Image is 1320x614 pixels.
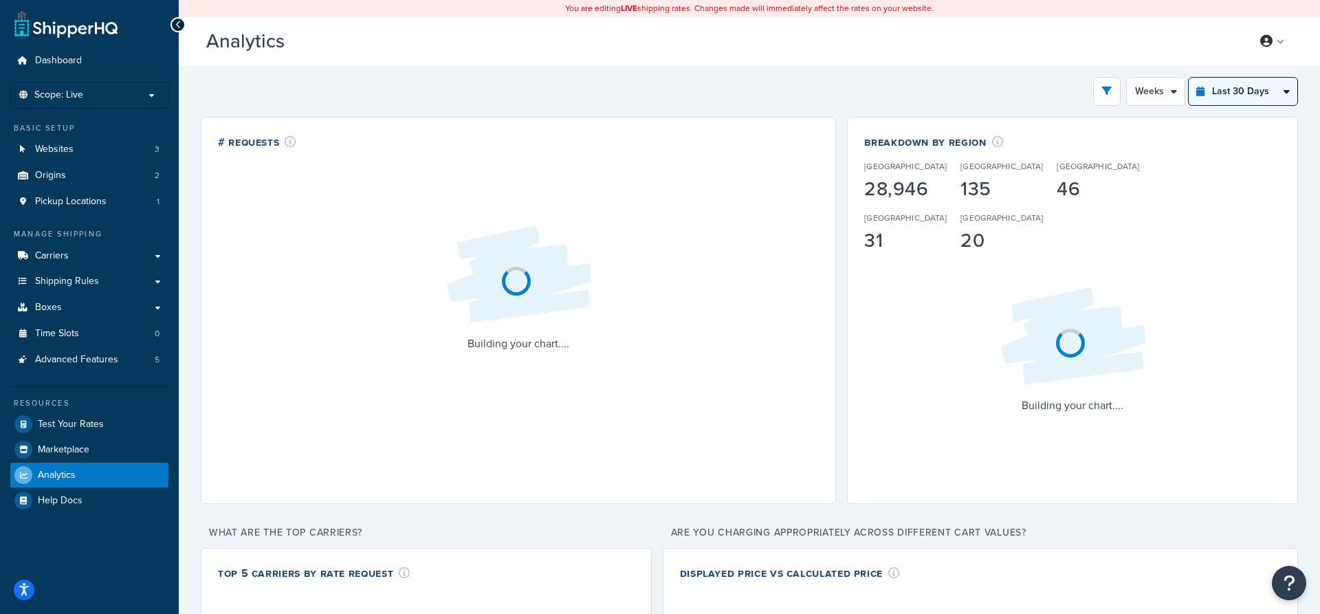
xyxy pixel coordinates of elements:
[990,276,1155,396] img: Loading...
[680,565,900,581] div: Displayed Price vs Calculated Price
[10,295,168,320] a: Boxes
[436,215,601,334] img: Loading...
[155,354,159,366] span: 5
[35,250,69,262] span: Carriers
[10,243,168,269] a: Carriers
[960,212,1043,224] p: [GEOGRAPHIC_DATA]
[864,179,947,199] div: 28,946
[10,347,168,373] li: Advanced Features
[10,163,168,188] li: Origins
[35,196,107,208] span: Pickup Locations
[206,31,1230,52] h3: Analytics
[35,328,79,340] span: Time Slots
[10,48,168,74] a: Dashboard
[864,231,947,250] div: 31
[1057,160,1139,173] p: [GEOGRAPHIC_DATA]
[38,495,82,507] span: Help Docs
[10,189,168,215] li: Pickup Locations
[10,269,168,294] a: Shipping Rules
[10,137,168,162] a: Websites3
[1057,179,1139,199] div: 46
[38,419,104,430] span: Test Your Rates
[960,231,1043,250] div: 20
[864,212,947,224] p: [GEOGRAPHIC_DATA]
[155,144,159,155] span: 3
[35,302,62,314] span: Boxes
[864,160,947,173] p: [GEOGRAPHIC_DATA]
[436,334,601,353] p: Building your chart....
[864,134,1239,150] div: Breakdown by Region
[157,196,159,208] span: 1
[34,89,83,101] span: Scope: Live
[38,470,76,481] span: Analytics
[10,437,168,462] a: Marketplace
[155,328,159,340] span: 0
[10,412,168,437] a: Test Your Rates
[10,463,168,487] a: Analytics
[35,55,82,67] span: Dashboard
[35,170,66,182] span: Origins
[10,137,168,162] li: Websites
[10,228,168,240] div: Manage Shipping
[218,565,410,581] div: Top 5 Carriers by Rate Request
[960,160,1043,173] p: [GEOGRAPHIC_DATA]
[10,321,168,347] a: Time Slots0
[10,321,168,347] li: Time Slots
[960,179,1043,199] div: 135
[10,122,168,134] div: Basic Setup
[10,397,168,409] div: Resources
[1093,77,1121,106] button: open filter drawer
[663,523,1298,542] p: Are you charging appropriately across different cart values?
[38,444,89,456] span: Marketplace
[288,36,335,52] span: Beta
[10,347,168,373] a: Advanced Features5
[35,276,99,287] span: Shipping Rules
[10,163,168,188] a: Origins2
[621,2,637,14] b: LIVE
[35,144,74,155] span: Websites
[155,170,159,182] span: 2
[35,354,118,366] span: Advanced Features
[201,523,652,542] p: What are the top carriers?
[218,134,296,150] div: # Requests
[10,488,168,513] a: Help Docs
[1272,566,1306,600] button: Open Resource Center
[10,189,168,215] a: Pickup Locations1
[990,396,1155,415] p: Building your chart....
